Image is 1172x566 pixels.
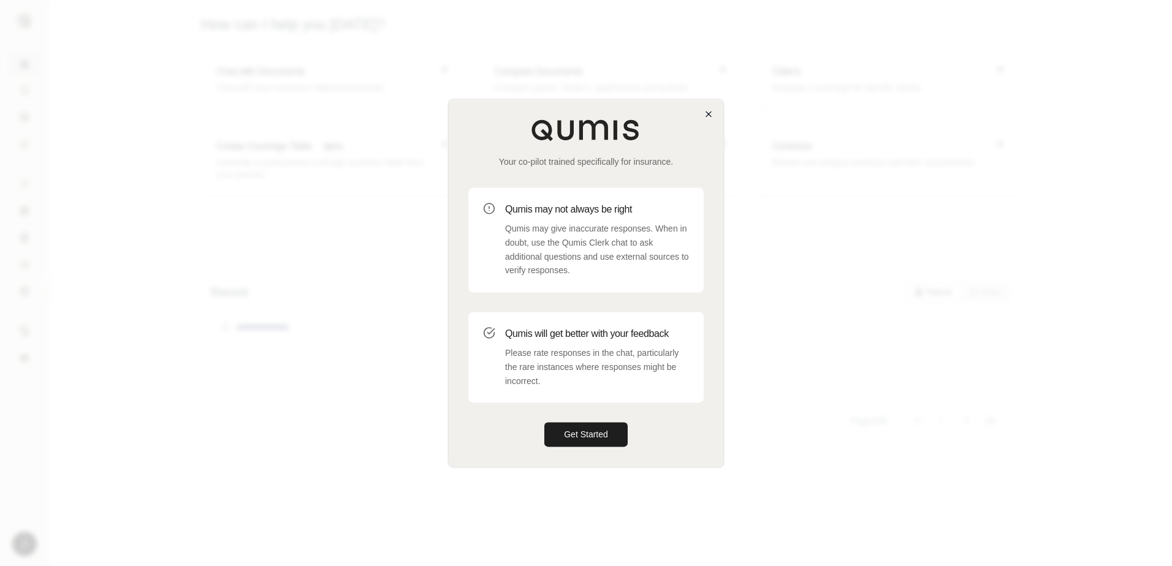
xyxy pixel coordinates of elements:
h3: Qumis may not always be right [505,202,689,217]
p: Your co-pilot trained specifically for insurance. [468,156,704,168]
p: Qumis may give inaccurate responses. When in doubt, use the Qumis Clerk chat to ask additional qu... [505,222,689,277]
p: Please rate responses in the chat, particularly the rare instances where responses might be incor... [505,346,689,388]
button: Get Started [544,423,628,447]
h3: Qumis will get better with your feedback [505,326,689,341]
img: Qumis Logo [531,119,641,141]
